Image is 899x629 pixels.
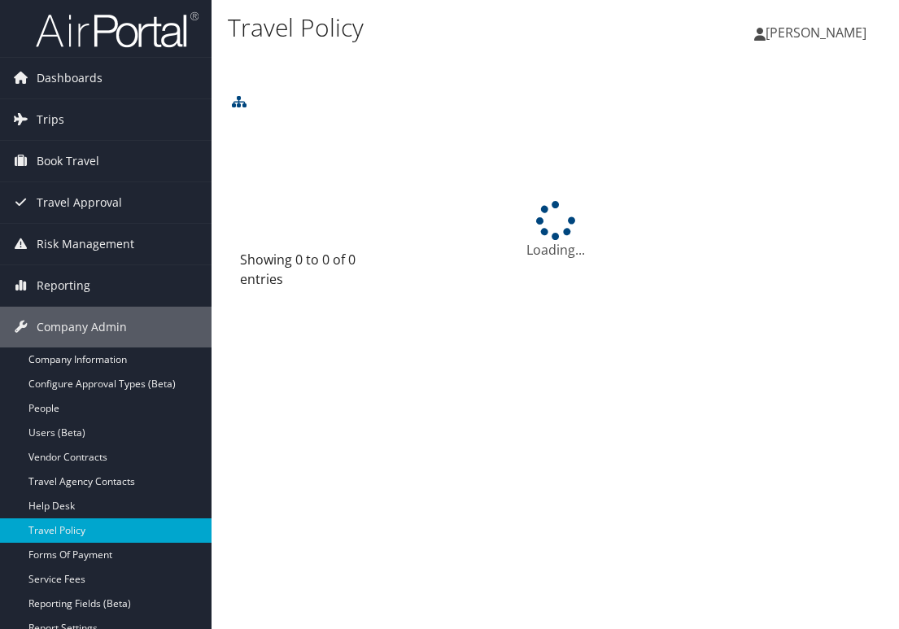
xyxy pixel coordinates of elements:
a: [PERSON_NAME] [754,8,883,57]
span: Travel Approval [37,182,122,223]
span: Risk Management [37,224,134,264]
span: Dashboards [37,58,103,98]
span: Company Admin [37,307,127,347]
span: Book Travel [37,141,99,181]
span: Trips [37,99,64,140]
img: airportal-logo.png [36,11,199,49]
div: Showing 0 to 0 of 0 entries [240,250,379,297]
div: Loading... [228,201,883,260]
span: Reporting [37,265,90,306]
span: [PERSON_NAME] [766,24,866,41]
h1: Travel Policy [228,11,665,45]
